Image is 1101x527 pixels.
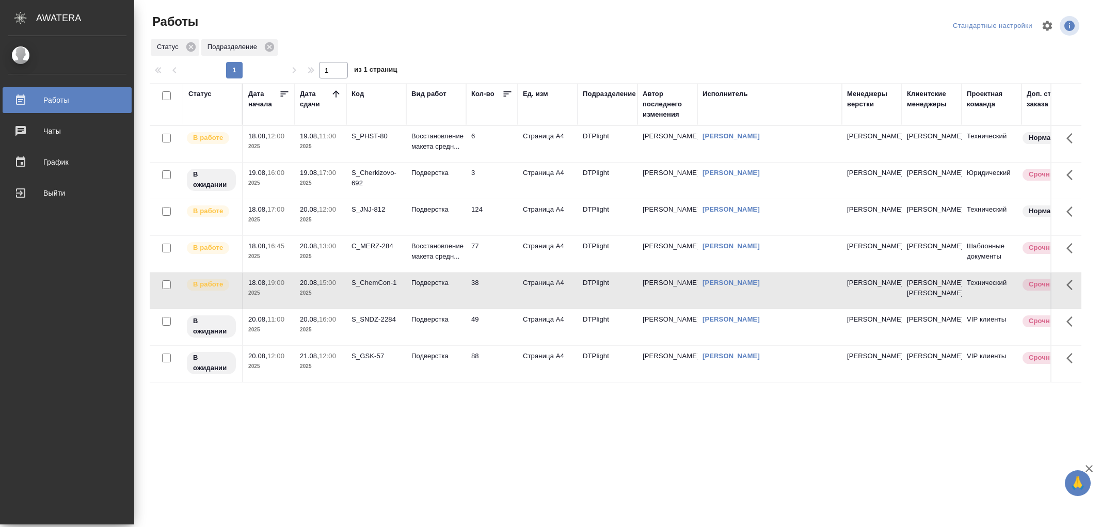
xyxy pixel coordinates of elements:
[1029,169,1060,180] p: Срочный
[1060,273,1085,297] button: Здесь прячутся важные кнопки
[186,131,237,145] div: Исполнитель выполняет работу
[902,236,962,272] td: [PERSON_NAME]
[578,199,637,235] td: DTPlight
[248,89,279,109] div: Дата начала
[518,199,578,235] td: Страница А4
[300,279,319,286] p: 20.08,
[1065,470,1091,496] button: 🙏
[8,92,126,108] div: Работы
[208,42,261,52] p: Подразделение
[319,205,336,213] p: 12:00
[411,314,461,325] p: Подверстка
[352,89,364,99] div: Код
[267,315,284,323] p: 11:00
[1029,316,1060,326] p: Срочный
[248,352,267,360] p: 20.08,
[186,168,237,192] div: Исполнитель назначен, приступать к работе пока рано
[907,89,956,109] div: Клиентские менеджеры
[411,204,461,215] p: Подверстка
[1035,13,1060,38] span: Настроить таблицу
[847,241,897,251] p: [PERSON_NAME]
[411,168,461,178] p: Подверстка
[962,346,1022,382] td: VIP клиенты
[1029,353,1060,363] p: Срочный
[300,242,319,250] p: 20.08,
[352,351,401,361] div: S_GSK-57
[193,353,230,373] p: В ожидании
[902,126,962,162] td: [PERSON_NAME]
[962,126,1022,162] td: Технический
[248,361,290,372] p: 2025
[300,288,341,298] p: 2025
[193,243,223,253] p: В работе
[300,132,319,140] p: 19.08,
[319,352,336,360] p: 12:00
[300,215,341,225] p: 2025
[319,169,336,177] p: 17:00
[248,251,290,262] p: 2025
[962,273,1022,309] td: Технический
[193,169,230,190] p: В ожидании
[703,205,760,213] a: [PERSON_NAME]
[578,309,637,345] td: DTPlight
[300,169,319,177] p: 19.08,
[188,89,212,99] div: Статус
[319,132,336,140] p: 11:00
[1029,279,1060,290] p: Срочный
[411,89,446,99] div: Вид работ
[703,352,760,360] a: [PERSON_NAME]
[267,132,284,140] p: 12:00
[411,351,461,361] p: Подверстка
[8,154,126,170] div: График
[902,273,962,309] td: [PERSON_NAME], [PERSON_NAME]
[637,346,697,382] td: [PERSON_NAME]
[847,351,897,361] p: [PERSON_NAME]
[352,168,401,188] div: S_Cherkizovo-692
[248,169,267,177] p: 19.08,
[466,346,518,382] td: 88
[466,199,518,235] td: 124
[411,131,461,152] p: Восстановление макета средн...
[1027,89,1081,109] div: Доп. статус заказа
[962,236,1022,272] td: Шаблонные документы
[201,39,278,56] div: Подразделение
[703,89,748,99] div: Исполнитель
[300,205,319,213] p: 20.08,
[1060,236,1085,261] button: Здесь прячутся важные кнопки
[267,352,284,360] p: 12:00
[300,178,341,188] p: 2025
[3,149,132,175] a: График
[248,215,290,225] p: 2025
[319,279,336,286] p: 15:00
[1029,206,1073,216] p: Нормальный
[703,242,760,250] a: [PERSON_NAME]
[578,236,637,272] td: DTPlight
[186,241,237,255] div: Исполнитель выполняет работу
[186,204,237,218] div: Исполнитель выполняет работу
[466,126,518,162] td: 6
[518,309,578,345] td: Страница А4
[300,89,331,109] div: Дата сдачи
[518,163,578,199] td: Страница А4
[1029,133,1073,143] p: Нормальный
[300,361,341,372] p: 2025
[637,163,697,199] td: [PERSON_NAME]
[248,242,267,250] p: 18.08,
[1029,243,1060,253] p: Срочный
[703,279,760,286] a: [PERSON_NAME]
[248,279,267,286] p: 18.08,
[847,89,897,109] div: Менеджеры верстки
[151,39,199,56] div: Статус
[319,315,336,323] p: 16:00
[8,123,126,139] div: Чаты
[902,346,962,382] td: [PERSON_NAME]
[703,132,760,140] a: [PERSON_NAME]
[466,309,518,345] td: 49
[518,236,578,272] td: Страница А4
[248,132,267,140] p: 18.08,
[466,236,518,272] td: 77
[1069,472,1087,494] span: 🙏
[300,315,319,323] p: 20.08,
[352,131,401,141] div: S_PHST-80
[847,278,897,288] p: [PERSON_NAME]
